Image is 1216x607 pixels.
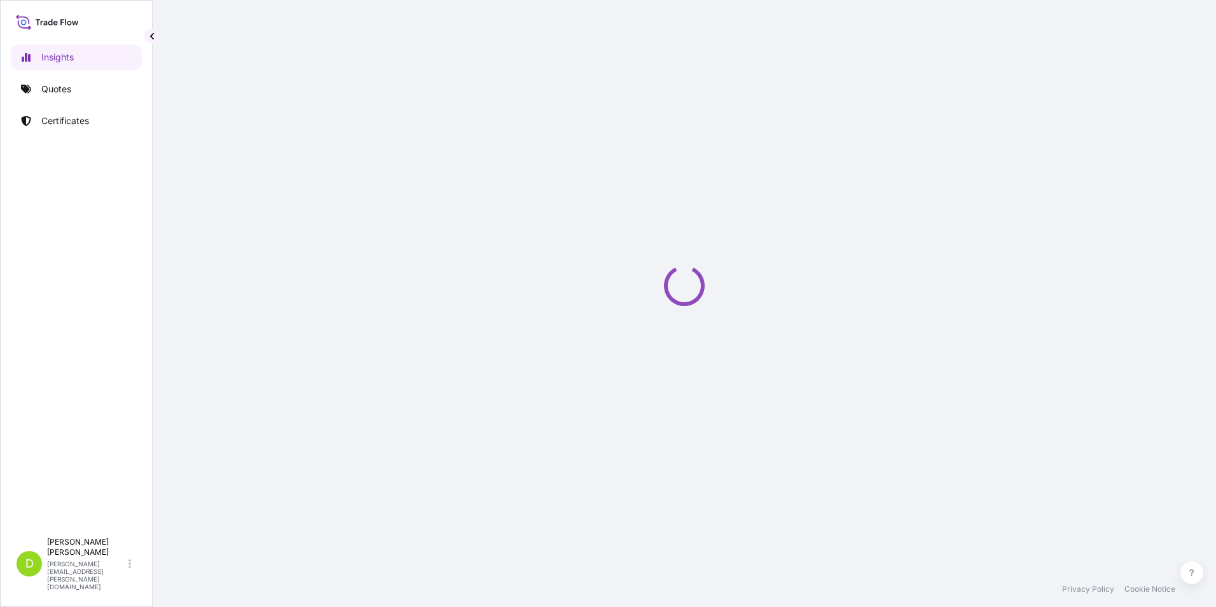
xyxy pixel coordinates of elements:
p: Insights [41,51,74,64]
p: Quotes [41,83,71,95]
p: Certificates [41,115,89,127]
p: [PERSON_NAME] [PERSON_NAME] [47,537,126,557]
span: D [25,557,34,570]
a: Insights [11,45,142,70]
a: Quotes [11,76,142,102]
a: Privacy Policy [1062,584,1114,594]
a: Cookie Notice [1124,584,1175,594]
p: [PERSON_NAME][EMAIL_ADDRESS][PERSON_NAME][DOMAIN_NAME] [47,560,126,590]
a: Certificates [11,108,142,134]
